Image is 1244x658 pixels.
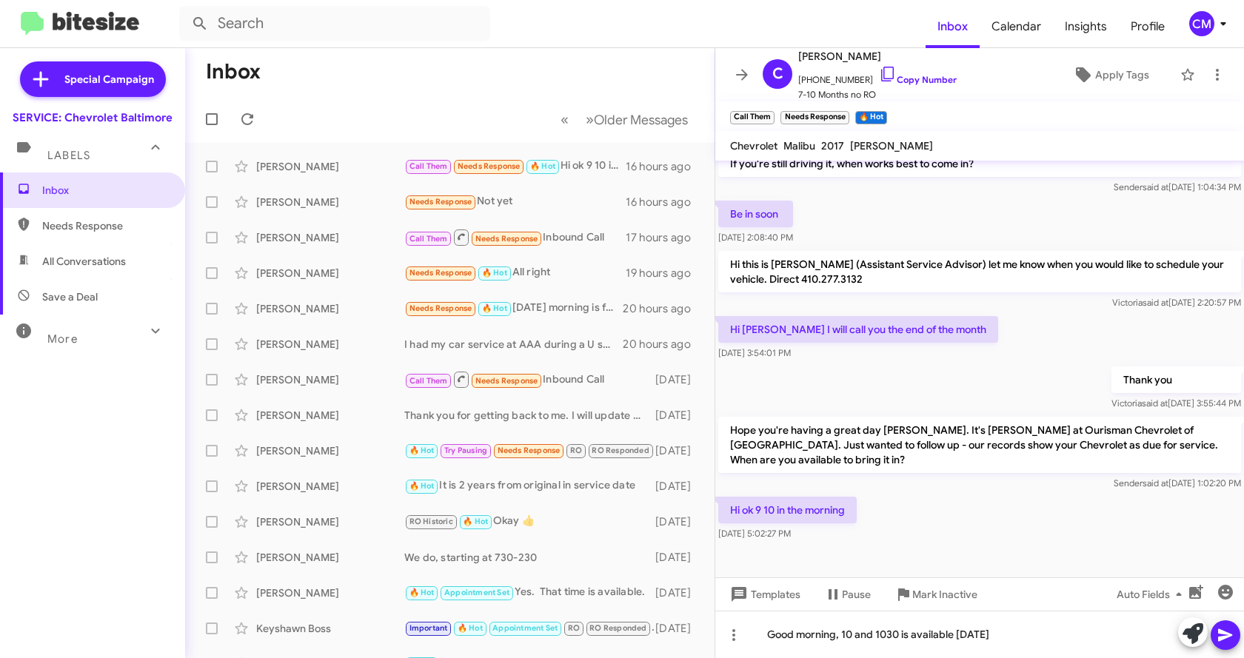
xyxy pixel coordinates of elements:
[654,514,703,529] div: [DATE]
[409,517,453,526] span: RO Historic
[589,623,646,633] span: RO Responded
[798,47,957,65] span: [PERSON_NAME]
[409,268,472,278] span: Needs Response
[592,446,649,455] span: RO Responded
[256,408,404,423] div: [PERSON_NAME]
[1111,366,1241,393] p: Thank you
[1105,581,1200,608] button: Auto Fields
[730,139,777,152] span: Chevrolet
[980,5,1053,48] a: Calendar
[463,517,488,526] span: 🔥 Hot
[626,230,703,245] div: 17 hours ago
[586,110,594,129] span: »
[42,254,126,269] span: All Conversations
[409,446,435,455] span: 🔥 Hot
[718,497,857,523] p: Hi ok 9 10 in the morning
[623,337,703,352] div: 20 hours ago
[780,111,849,124] small: Needs Response
[409,303,472,313] span: Needs Response
[1053,5,1119,48] span: Insights
[1142,397,1168,409] span: said at
[13,110,173,125] div: SERVICE: Chevrolet Baltimore
[855,111,887,124] small: 🔥 Hot
[715,611,1244,658] div: Good morning, 10 and 1030 is available [DATE]
[475,234,538,244] span: Needs Response
[404,300,623,317] div: [DATE] morning is fine with me.
[623,301,703,316] div: 20 hours ago
[654,443,703,458] div: [DATE]
[654,550,703,565] div: [DATE]
[1189,11,1214,36] div: CM
[879,74,957,85] a: Copy Number
[256,585,404,600] div: [PERSON_NAME]
[654,585,703,600] div: [DATE]
[1119,5,1177,48] span: Profile
[409,481,435,491] span: 🔥 Hot
[530,161,555,171] span: 🔥 Hot
[654,479,703,494] div: [DATE]
[409,197,472,207] span: Needs Response
[1114,477,1241,489] span: Sender [DATE] 1:02:20 PM
[1143,477,1168,489] span: said at
[256,195,404,209] div: [PERSON_NAME]
[404,228,626,246] div: Inbound Call
[842,581,871,608] span: Pause
[206,60,261,84] h1: Inbox
[458,161,521,171] span: Needs Response
[256,372,404,387] div: [PERSON_NAME]
[718,417,1241,473] p: Hope you're having a great day [PERSON_NAME]. It's [PERSON_NAME] at Ourisman Chevrolet of [GEOGRA...
[20,61,166,97] a: Special Campaign
[492,623,558,633] span: Appointment Set
[409,161,448,171] span: Call Them
[594,112,688,128] span: Older Messages
[256,230,404,245] div: [PERSON_NAME]
[404,620,654,637] div: Thank you for getting back to me. I will update my records.
[654,372,703,387] div: [DATE]
[718,316,998,343] p: Hi [PERSON_NAME] I will call you the end of the month
[1111,397,1241,409] span: Victoria [DATE] 3:55:44 PM
[256,514,404,529] div: [PERSON_NAME]
[718,251,1241,292] p: Hi this is [PERSON_NAME] (Assistant Service Advisor) let me know when you would like to schedule ...
[1048,61,1173,88] button: Apply Tags
[404,584,654,601] div: Yes. That time is available.
[42,289,98,304] span: Save a Deal
[482,303,507,313] span: 🔥 Hot
[626,195,703,209] div: 16 hours ago
[404,337,623,352] div: I had my car service at AAA during a U serve annual state inspection. Thanks for checking in [PER...
[570,446,582,455] span: RO
[404,370,654,389] div: Inbound Call
[256,443,404,458] div: [PERSON_NAME]
[444,446,487,455] span: Try Pausing
[718,528,791,539] span: [DATE] 5:02:27 PM
[1143,181,1168,192] span: said at
[482,268,507,278] span: 🔥 Hot
[1114,181,1241,192] span: Sender [DATE] 1:04:34 PM
[409,623,448,633] span: Important
[64,72,154,87] span: Special Campaign
[475,376,538,386] span: Needs Response
[821,139,844,152] span: 2017
[552,104,697,135] nav: Page navigation example
[718,347,791,358] span: [DATE] 3:54:01 PM
[409,234,448,244] span: Call Them
[404,158,626,175] div: Hi ok 9 10 in the morning
[47,149,90,162] span: Labels
[404,442,654,459] div: ​👍​ to “ Just mention that when you get checked in. ”
[812,581,883,608] button: Pause
[883,581,989,608] button: Mark Inactive
[568,623,580,633] span: RO
[926,5,980,48] a: Inbox
[404,513,654,530] div: Okay 👍
[1095,61,1149,88] span: Apply Tags
[577,104,697,135] button: Next
[727,581,800,608] span: Templates
[718,232,793,243] span: [DATE] 2:08:40 PM
[772,62,783,86] span: C
[47,332,78,346] span: More
[850,139,933,152] span: [PERSON_NAME]
[404,193,626,210] div: Not yet
[404,477,654,494] div: It is 2 years from original in service date
[404,550,654,565] div: We do, starting at 730-230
